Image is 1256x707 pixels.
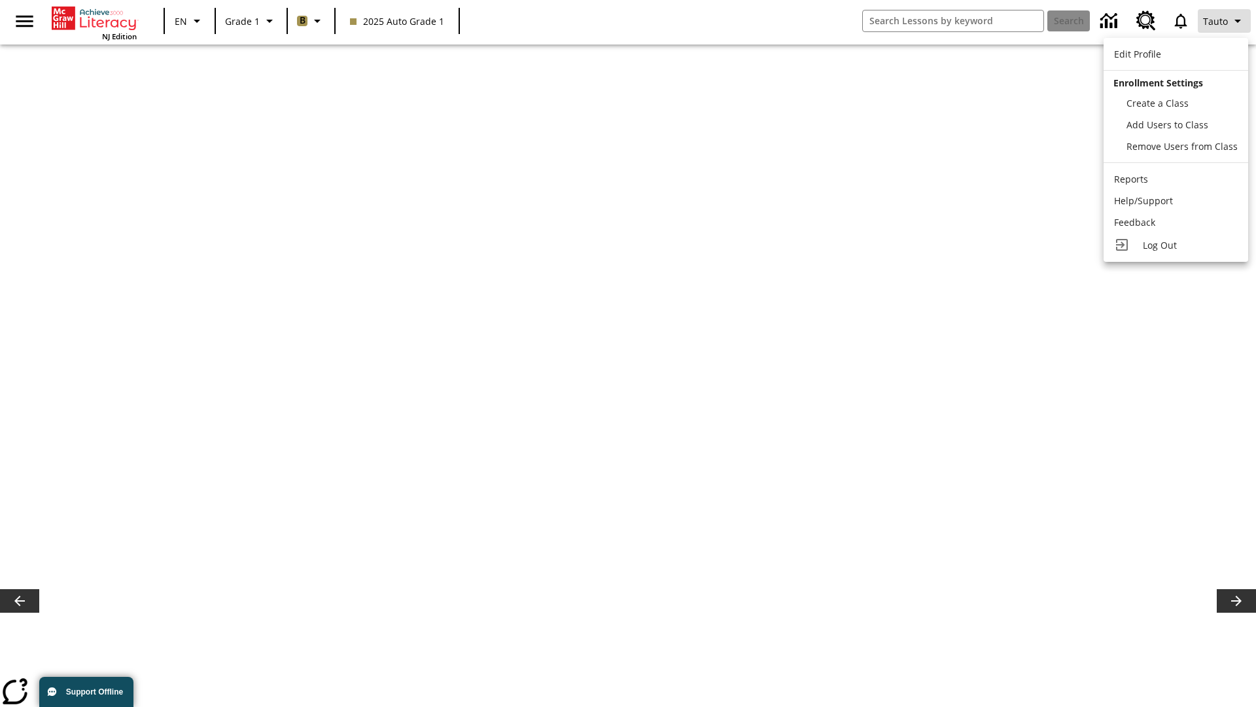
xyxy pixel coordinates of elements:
[10,10,496,25] body: Maximum 600 characters Press Escape to exit toolbar Press Alt + F10 to reach toolbar
[1114,194,1173,207] span: Help/Support
[1114,216,1155,228] span: Feedback
[1143,239,1177,251] span: Log Out
[1126,140,1238,153] span: Remove Users from Class
[1113,77,1203,89] span: Enrollment Settings
[1114,48,1161,60] span: Edit Profile
[1126,118,1208,131] span: Add Users to Class
[10,10,496,25] p: Class Announcements attachment at [DATE] 3:25:44 PM
[1114,173,1148,185] span: Reports
[1126,97,1189,109] span: Create a Class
